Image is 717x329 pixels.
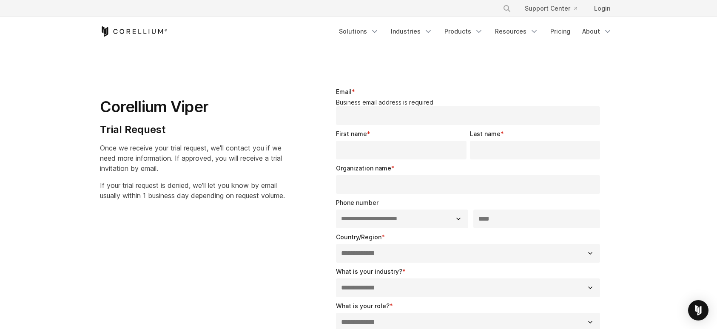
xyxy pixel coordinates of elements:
a: Solutions [334,24,384,39]
a: Login [587,1,617,16]
a: Corellium Home [100,26,168,37]
span: Phone number [336,199,378,206]
a: Resources [490,24,543,39]
span: First name [336,130,367,137]
div: Navigation Menu [492,1,617,16]
span: Email [336,88,352,95]
a: Pricing [545,24,575,39]
a: Support Center [518,1,584,16]
h4: Trial Request [100,123,285,136]
div: Navigation Menu [334,24,617,39]
span: If your trial request is denied, we'll let you know by email usually within 1 business day depend... [100,181,285,200]
span: What is your industry? [336,268,402,275]
span: Last name [470,130,501,137]
a: About [577,24,617,39]
h1: Corellium Viper [100,97,285,116]
button: Search [499,1,515,16]
div: Open Intercom Messenger [688,300,708,320]
span: Once we receive your trial request, we'll contact you if we need more information. If approved, y... [100,144,282,173]
span: What is your role? [336,302,390,309]
span: Country/Region [336,233,381,241]
legend: Business email address is required [336,99,603,106]
a: Industries [386,24,438,39]
span: Organization name [336,164,391,172]
a: Products [439,24,488,39]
